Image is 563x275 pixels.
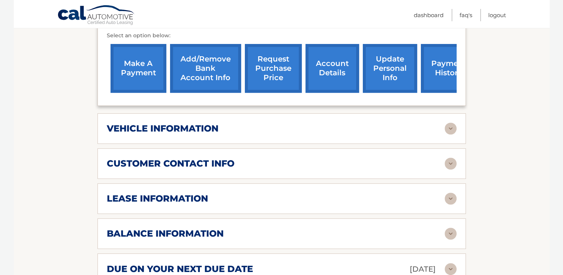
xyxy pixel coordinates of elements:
h2: lease information [107,193,208,204]
img: accordion-rest.svg [445,263,457,275]
a: account details [306,44,359,93]
h2: vehicle information [107,123,218,134]
a: Cal Automotive [57,5,135,26]
a: Logout [488,9,506,21]
a: Dashboard [414,9,444,21]
h2: due on your next due date [107,263,253,275]
img: accordion-rest.svg [445,228,457,240]
h2: customer contact info [107,158,234,169]
h2: balance information [107,228,224,239]
a: request purchase price [245,44,302,93]
a: make a payment [111,44,166,93]
a: payment history [421,44,477,93]
img: accordion-rest.svg [445,158,457,170]
a: Add/Remove bank account info [170,44,241,93]
img: accordion-rest.svg [445,123,457,135]
img: accordion-rest.svg [445,193,457,205]
p: Select an option below: [107,31,457,40]
a: update personal info [363,44,417,93]
a: FAQ's [460,9,472,21]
